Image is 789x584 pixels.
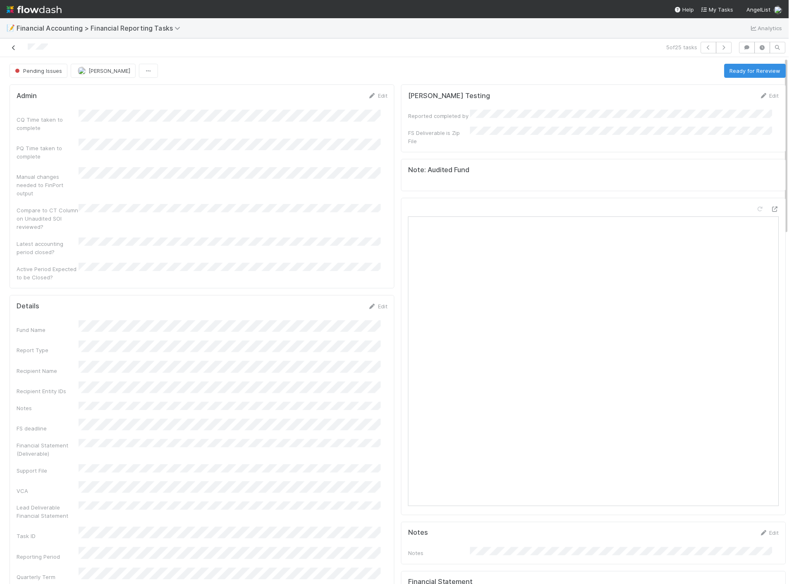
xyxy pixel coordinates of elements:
[750,23,782,33] a: Analytics
[17,206,79,231] div: Compare to CT Column on Unaudited SOI reviewed?
[71,64,136,78] button: [PERSON_NAME]
[760,530,779,536] a: Edit
[17,144,79,161] div: PQ Time taken to complete
[17,326,79,334] div: Fund Name
[368,92,387,99] a: Edit
[17,265,79,281] div: Active Period Expected to be Closed?
[408,112,470,120] div: Reported completed by
[17,424,79,433] div: FS deadline
[408,129,470,145] div: FS Deliverable is Zip File
[17,92,37,100] h5: Admin
[408,166,779,174] h5: Note: Audited Fund
[368,303,387,310] a: Edit
[774,6,782,14] img: avatar_c7c7de23-09de-42ad-8e02-7981c37ee075.png
[408,92,490,100] h5: [PERSON_NAME] Testing
[17,466,79,475] div: Support File
[17,24,184,32] span: Financial Accounting > Financial Reporting Tasks
[17,302,39,310] h5: Details
[17,573,79,582] div: Quarterly Term
[17,115,79,132] div: CQ Time taken to complete
[760,92,779,99] a: Edit
[78,67,86,75] img: avatar_c7c7de23-09de-42ad-8e02-7981c37ee075.png
[17,532,79,541] div: Task ID
[17,441,79,458] div: Financial Statement (Deliverable)
[17,387,79,395] div: Recipient Entity IDs
[17,504,79,520] div: Lead Deliverable Financial Statement
[701,6,734,13] span: My Tasks
[17,404,79,412] div: Notes
[7,2,62,17] img: logo-inverted-e16ddd16eac7371096b0.svg
[17,553,79,561] div: Reporting Period
[408,549,470,558] div: Notes
[701,5,734,14] a: My Tasks
[674,5,694,14] div: Help
[17,487,79,495] div: VCA
[17,367,79,375] div: Recipient Name
[17,346,79,354] div: Report Type
[747,6,771,13] span: AngelList
[7,24,15,31] span: 📝
[17,240,79,256] div: Latest accounting period closed?
[17,173,79,197] div: Manual changes needed to FinPort output
[724,64,786,78] button: Ready for Rereview
[667,43,698,51] span: 5 of 25 tasks
[88,67,130,74] span: [PERSON_NAME]
[408,529,428,537] h5: Notes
